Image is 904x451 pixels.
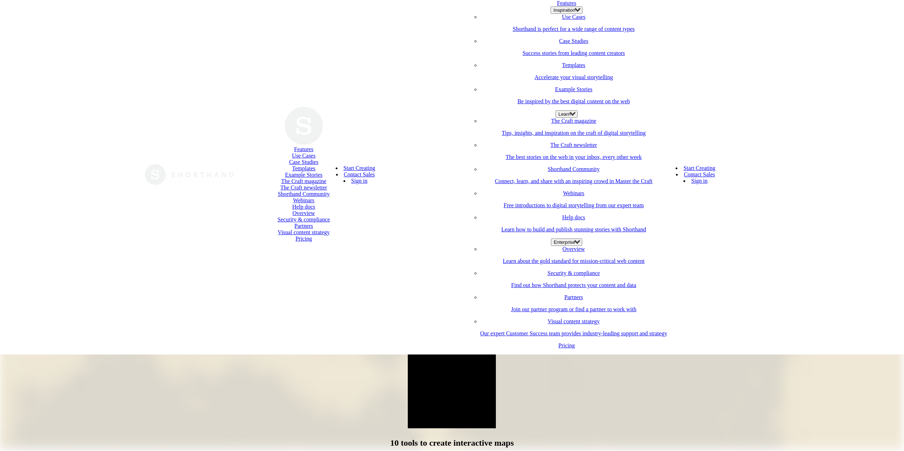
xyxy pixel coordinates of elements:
p: Tips, insights, and inspiration on the craft of digital storytelling [480,130,667,136]
a: Example StoriesBe inspired by the best digital content on the web [480,86,667,105]
a: Contact Sales [344,171,375,177]
a: Shorthand Community [278,191,330,197]
a: Features [294,146,313,152]
p: Be inspired by the best digital content on the web [480,98,667,105]
button: Inspiration [551,6,583,14]
img: Shorthand Logo [285,107,323,145]
button: Learn [556,110,578,118]
a: Start Creating [343,165,375,171]
a: Pricing [296,236,312,242]
a: Security & compliance [277,216,330,222]
a: Sign in [351,178,368,184]
a: Contact Sales [684,171,715,177]
p: Accelerate your visual storytelling [480,74,667,81]
a: Overview [293,210,315,216]
a: The Craft magazineTips, insights, and inspiration on the craft of digital storytelling [480,118,667,136]
a: PartnersJoin our partner program or find a partner to work with [480,294,667,313]
p: Learn about the gold standard for mission-critical web content [480,258,667,264]
a: Use Cases [292,153,315,159]
a: The Craft magazine [281,178,326,184]
p: Free introductions to digital storytelling from our expert team [480,202,667,209]
a: Case StudiesSuccess stories from leading content creators [480,38,667,56]
a: Partners [294,223,313,229]
a: Pricing [558,342,575,348]
a: Sign in [691,178,708,184]
a: Visual content strategy [278,229,330,235]
a: Security & complianceFind out how Shorthand protects your content and data [480,270,667,288]
p: Our expert Customer Success team provides industry-leading support and strategy [480,330,667,337]
img: The Craft [145,164,234,185]
p: The best stories on the web in your inbox, every other week [480,154,667,160]
a: The Craft newsletter [280,185,327,191]
p: Find out how Shorthand protects your content and data [480,282,667,288]
a: OverviewLearn about the gold standard for mission-critical web content [480,246,667,264]
p: Join our partner program or find a partner to work with [480,306,667,313]
a: Webinars [293,197,314,203]
a: Case Studies [289,159,318,165]
a: TemplatesAccelerate your visual storytelling [480,62,667,81]
a: Example Stories [285,172,322,178]
p: Connect, learn, and share with an inspiring crowd in Master the Craft [480,178,667,185]
a: The Craft newsletterThe best stories on the web in your inbox, every other week [480,142,667,160]
a: Shorthand CommunityConnect, learn, and share with an inspiring crowd in Master the Craft [480,166,667,185]
p: Shorthand is perfect for a wide range of content types [480,26,667,32]
a: Templates [292,165,315,171]
button: Enterprise [551,238,583,246]
a: Use CasesShorthand is perfect for a wide range of content types [480,14,667,32]
a: Help docs [292,204,315,210]
h1: 10 tools to create interactive maps [201,438,703,448]
a: Visual content strategyOur expert Customer Success team provides industry-leading support and str... [480,318,667,337]
p: Success stories from leading content creators [480,50,667,56]
a: Help docsLearn how to build and publish stunning stories with Shorthand [480,214,667,233]
a: WebinarsFree introductions to digital storytelling from our expert team [480,190,667,209]
p: Learn how to build and publish stunning stories with Shorthand [480,226,667,233]
a: Start Creating [683,165,715,171]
